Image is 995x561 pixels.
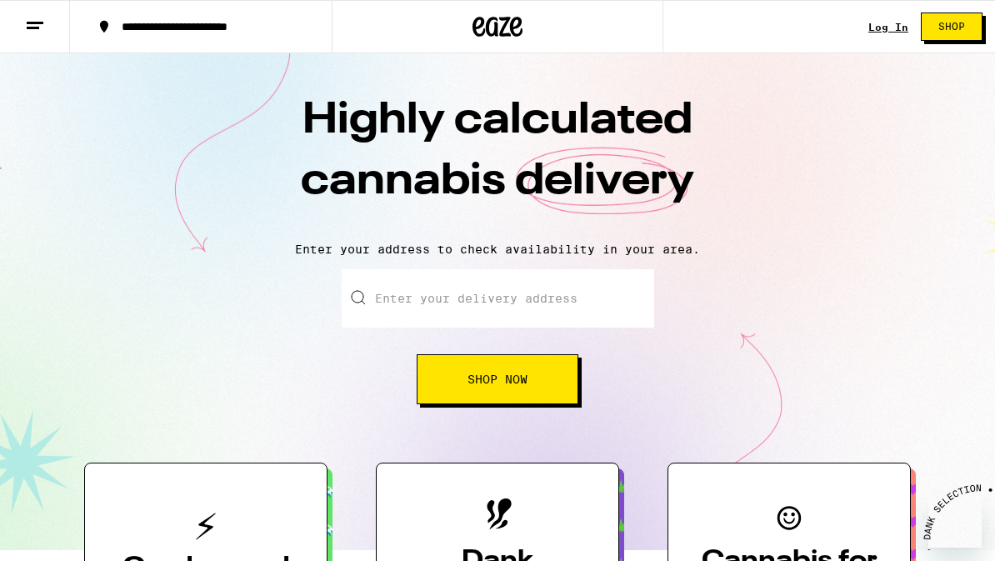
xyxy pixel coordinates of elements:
[467,373,527,385] span: Shop Now
[921,13,982,41] button: Shop
[868,22,908,33] a: Log In
[928,494,982,548] iframe: Button to launch messaging window
[908,13,995,41] a: Shop
[17,243,978,256] p: Enter your address to check availability in your area.
[206,91,789,229] h1: Highly calculated cannabis delivery
[417,354,578,404] button: Shop Now
[938,22,965,32] span: Shop
[342,269,654,328] input: Enter your delivery address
